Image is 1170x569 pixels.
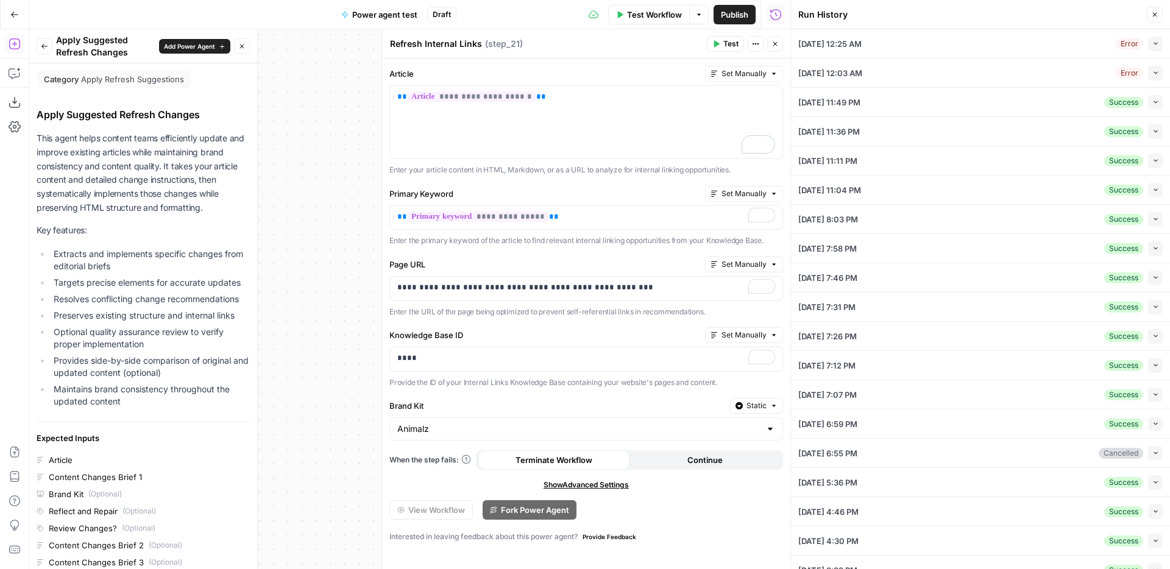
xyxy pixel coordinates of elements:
[798,38,862,50] span: [DATE] 12:25 AM
[1104,155,1143,166] div: Success
[1104,331,1143,342] div: Success
[583,532,636,542] span: Provide Feedback
[390,38,482,50] textarea: Refresh Internal Links
[798,418,857,430] span: [DATE] 6:59 PM
[798,96,860,108] span: [DATE] 11:49 PM
[51,309,250,322] li: Preserves existing structure and internal links
[721,9,748,21] span: Publish
[51,248,250,272] li: Extracts and implements specific changes from editorial briefs
[389,164,783,176] p: Enter your article content in HTML, Markdown, or as a URL to analyze for internal linking opportu...
[1104,360,1143,371] div: Success
[51,293,250,305] li: Resolves conflicting change recommendations
[483,500,576,520] button: Fork Power Agent
[1116,38,1143,49] div: Error
[44,73,79,85] span: Category
[159,39,230,54] button: Add Power Agent
[608,5,689,24] button: Test Workflow
[705,256,783,272] button: Set Manually
[389,306,783,318] p: Enter the URL of the page being optimized to prevent self-referential links in recommendations.
[122,523,155,534] div: (Optional)
[88,489,122,500] div: (Optional)
[51,326,250,350] li: Optional quality assurance review to verify proper implementation
[798,330,857,342] span: [DATE] 7:26 PM
[1104,243,1143,254] div: Success
[37,432,250,444] div: Expected Inputs
[49,505,118,517] div: Reflect and Repair
[334,5,425,24] button: Power agent test
[798,67,862,79] span: [DATE] 12:03 AM
[723,38,739,49] span: Test
[485,38,523,50] span: ( step_21 )
[389,188,700,200] label: Primary Keyword
[122,506,156,517] div: (Optional)
[51,355,250,379] li: Provides side-by-side comparison of original and updated content (optional)
[389,529,783,544] div: Interested in leaving feedback about this power agent?
[798,447,857,459] span: [DATE] 6:55 PM
[49,454,73,466] div: Article
[433,9,451,20] span: Draft
[51,277,250,289] li: Targets precise elements for accurate updates
[687,454,723,466] span: Continue
[798,301,856,313] span: [DATE] 7:31 PM
[705,66,783,82] button: Set Manually
[721,330,767,341] span: Set Manually
[389,258,700,270] label: Page URL
[49,539,144,551] div: Content Changes Brief 2
[1104,214,1143,225] div: Success
[798,213,858,225] span: [DATE] 8:03 PM
[390,206,782,230] div: To enrich screen reader interactions, please activate Accessibility in Grammarly extension settings
[798,242,857,255] span: [DATE] 7:58 PM
[721,68,767,79] span: Set Manually
[798,184,861,196] span: [DATE] 11:04 PM
[37,224,250,238] p: Key features:
[49,488,83,500] div: Brand Kit
[37,107,250,122] div: Apply Suggested Refresh Changes
[49,556,144,568] div: Content Changes Brief 3
[390,347,782,371] div: To enrich screen reader interactions, please activate Accessibility in Grammarly extension settings
[1104,535,1143,546] div: Success
[389,329,700,341] label: Knowledge Base ID
[1104,302,1143,313] div: Success
[705,327,783,343] button: Set Manually
[798,125,860,138] span: [DATE] 11:36 PM
[798,535,859,547] span: [DATE] 4:30 PM
[1104,126,1143,137] div: Success
[746,400,767,411] span: Static
[1116,68,1143,79] div: Error
[730,398,783,414] button: Static
[352,9,417,21] span: Power agent test
[629,450,781,470] button: Continue
[516,454,592,466] span: Terminate Workflow
[81,73,184,85] span: Apply Refresh Suggestions
[707,36,744,52] button: Test
[798,389,857,401] span: [DATE] 7:07 PM
[37,132,250,215] p: This agent helps content teams efficiently update and improve existing articles while maintaining...
[389,68,700,80] label: Article
[389,235,783,247] p: Enter the primary keyword of the article to find relevant internal linking opportunities from you...
[1104,477,1143,488] div: Success
[714,5,756,24] button: Publish
[408,504,465,516] span: View Workflow
[798,359,856,372] span: [DATE] 7:12 PM
[149,540,182,551] div: (Optional)
[798,476,857,489] span: [DATE] 5:36 PM
[705,186,783,202] button: Set Manually
[1104,185,1143,196] div: Success
[721,188,767,199] span: Set Manually
[1104,389,1143,400] div: Success
[51,383,250,408] li: Maintains brand consistency throughout the updated content
[397,423,760,435] input: Animalz
[501,504,569,516] span: Fork Power Agent
[390,86,782,158] div: To enrich screen reader interactions, please activate Accessibility in Grammarly extension settings
[721,259,767,270] span: Set Manually
[390,277,782,300] div: To enrich screen reader interactions, please activate Accessibility in Grammarly extension settings
[389,454,471,465] a: When the step fails:
[1104,506,1143,517] div: Success
[627,9,682,21] span: Test Workflow
[389,500,473,520] button: View Workflow
[544,479,629,490] span: Show Advanced Settings
[49,522,117,534] div: Review Changes?
[149,557,182,568] div: (Optional)
[798,506,859,518] span: [DATE] 4:46 PM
